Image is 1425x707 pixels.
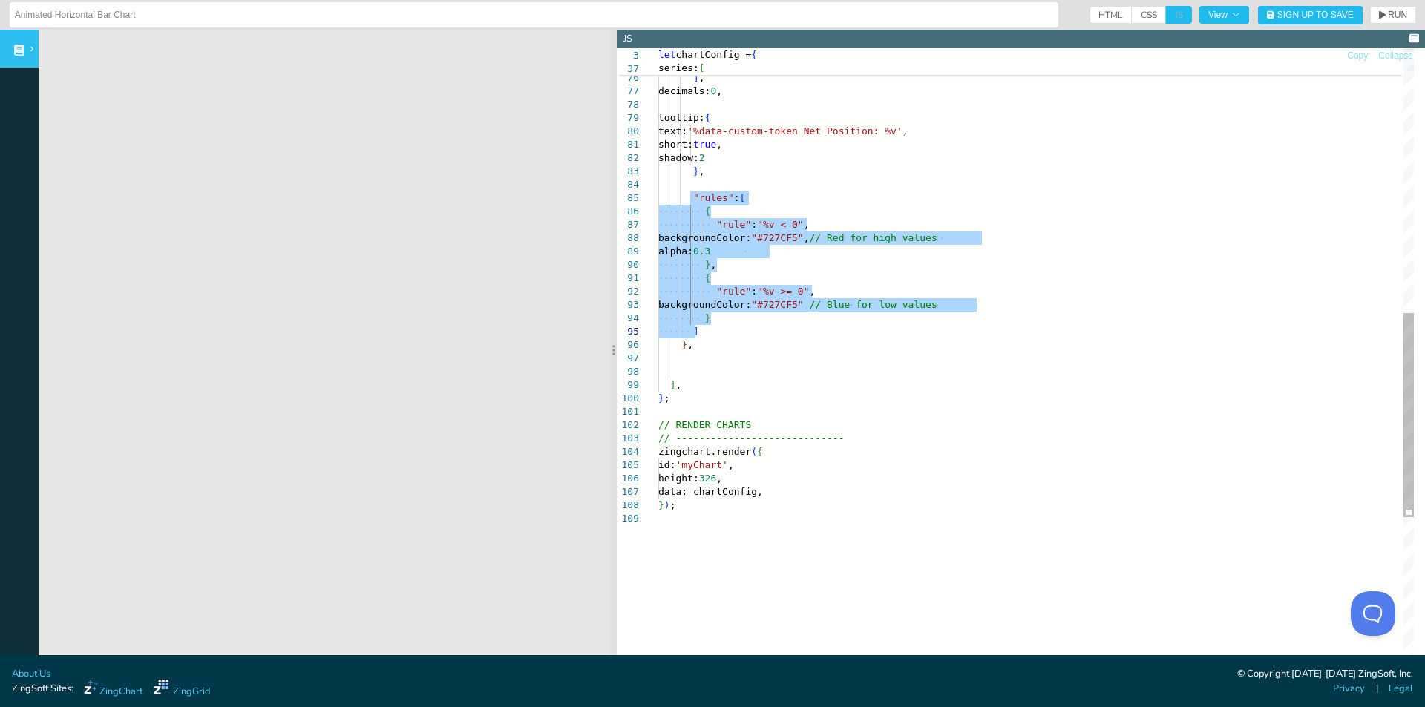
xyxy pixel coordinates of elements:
div: 87 [617,218,639,231]
span: short: [658,139,693,150]
span: 2 [699,152,705,163]
span: "#727CF5" [751,299,803,310]
span: // ----------------------------- [658,433,844,444]
span: } [658,499,664,510]
span: , [804,219,810,230]
span: "rule" [716,286,751,297]
span: tooltip: [658,112,705,123]
span: , [710,259,716,270]
span: , [687,339,693,350]
a: ZingGrid [154,680,210,699]
span: } [681,339,687,350]
div: 80 [617,125,639,138]
span: 326 [699,473,716,484]
span: : [751,219,757,230]
div: 96 [617,338,639,352]
span: , [716,139,722,150]
div: 99 [617,378,639,392]
span: : [751,286,757,297]
span: // RENDER CHARTS [658,419,751,430]
span: "%v >= 0" [757,286,809,297]
span: ] [693,326,699,337]
span: ] [670,379,676,390]
span: , [902,125,908,137]
span: View [1208,10,1240,19]
div: 109 [617,512,639,525]
span: Sign Up to Save [1277,10,1354,19]
span: chartConfig = [675,49,751,60]
div: 97 [617,352,639,365]
button: Collapse [1377,49,1414,63]
div: 93 [617,298,639,312]
span: 37 [617,62,639,76]
div: 102 [617,418,639,432]
div: 104 [617,445,639,458]
iframe: Toggle Customer Support [1351,591,1395,636]
span: id: [658,459,675,470]
span: ] [693,72,699,83]
span: RUN [1388,10,1407,19]
div: 108 [617,499,639,512]
span: backgroundColor: [658,232,751,243]
button: RUN [1370,6,1416,24]
span: ) [664,499,670,510]
span: } [705,259,711,270]
span: | [1376,682,1378,696]
div: 91 [617,272,639,285]
div: 86 [617,205,639,218]
div: 98 [617,365,639,378]
span: { [751,49,757,60]
div: 82 [617,151,639,165]
span: Collapse [1378,51,1413,60]
span: HTML [1090,6,1132,24]
a: Privacy [1333,682,1365,696]
span: { [705,272,711,283]
span: shadow: [658,152,699,163]
span: : [734,192,740,203]
input: Untitled Demo [15,3,1053,27]
span: { [705,112,711,123]
span: ; [670,499,676,510]
span: ; [664,392,670,404]
div: 107 [617,485,639,499]
div: 76 [617,71,639,85]
span: CSS [1132,6,1166,24]
a: Legal [1389,682,1413,696]
div: 90 [617,258,639,272]
span: , [699,72,705,83]
div: 92 [617,285,639,298]
span: , [716,85,722,96]
div: 79 [617,111,639,125]
button: Copy [1346,49,1369,63]
span: backgroundColor: [658,299,751,310]
span: , [728,459,734,470]
span: , [804,232,810,243]
span: decimals: [658,85,710,96]
button: Sign Up to Save [1258,6,1363,24]
span: } [658,392,664,404]
span: 0 [710,85,716,96]
span: "rules" [693,192,734,203]
span: data: chartConfig, [658,486,763,497]
button: View [1199,6,1249,24]
span: { [757,446,763,457]
span: } [693,165,699,177]
a: ZingChart [84,680,142,699]
div: 78 [617,98,639,111]
span: , [675,379,681,390]
span: ZingSoft Sites: [12,682,73,696]
span: text: [658,125,687,137]
div: © Copyright [DATE]-[DATE] ZingSoft, Inc. [1237,667,1413,682]
div: JS [623,32,632,46]
div: 103 [617,432,639,445]
span: Copy [1347,51,1368,60]
span: let [658,49,675,60]
span: 'myChart' [675,459,727,470]
span: ( [751,446,757,457]
span: true [693,139,716,150]
iframe: Your browser does not support iframes. [39,30,610,670]
span: JS [1166,6,1192,24]
div: 100 [617,392,639,405]
div: checkbox-group [1090,6,1192,24]
span: , [810,286,816,297]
